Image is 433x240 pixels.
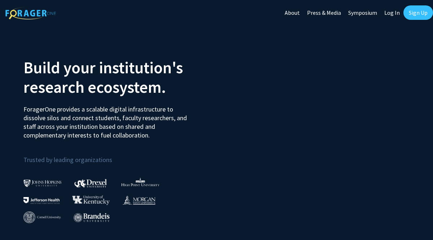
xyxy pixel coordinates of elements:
img: Johns Hopkins University [23,179,62,187]
img: University of Kentucky [72,195,110,205]
img: Morgan State University [122,195,156,205]
img: Cornell University [23,211,61,223]
img: Brandeis University [74,213,110,222]
img: High Point University [121,178,159,186]
p: ForagerOne provides a scalable digital infrastructure to dissolve silos and connect students, fac... [23,100,189,140]
img: ForagerOne Logo [5,7,56,19]
a: Sign Up [403,5,433,20]
p: Trusted by leading organizations [23,145,211,165]
h2: Build your institution's research ecosystem. [23,58,211,97]
img: Thomas Jefferson University [23,197,60,204]
img: Drexel University [74,179,107,187]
